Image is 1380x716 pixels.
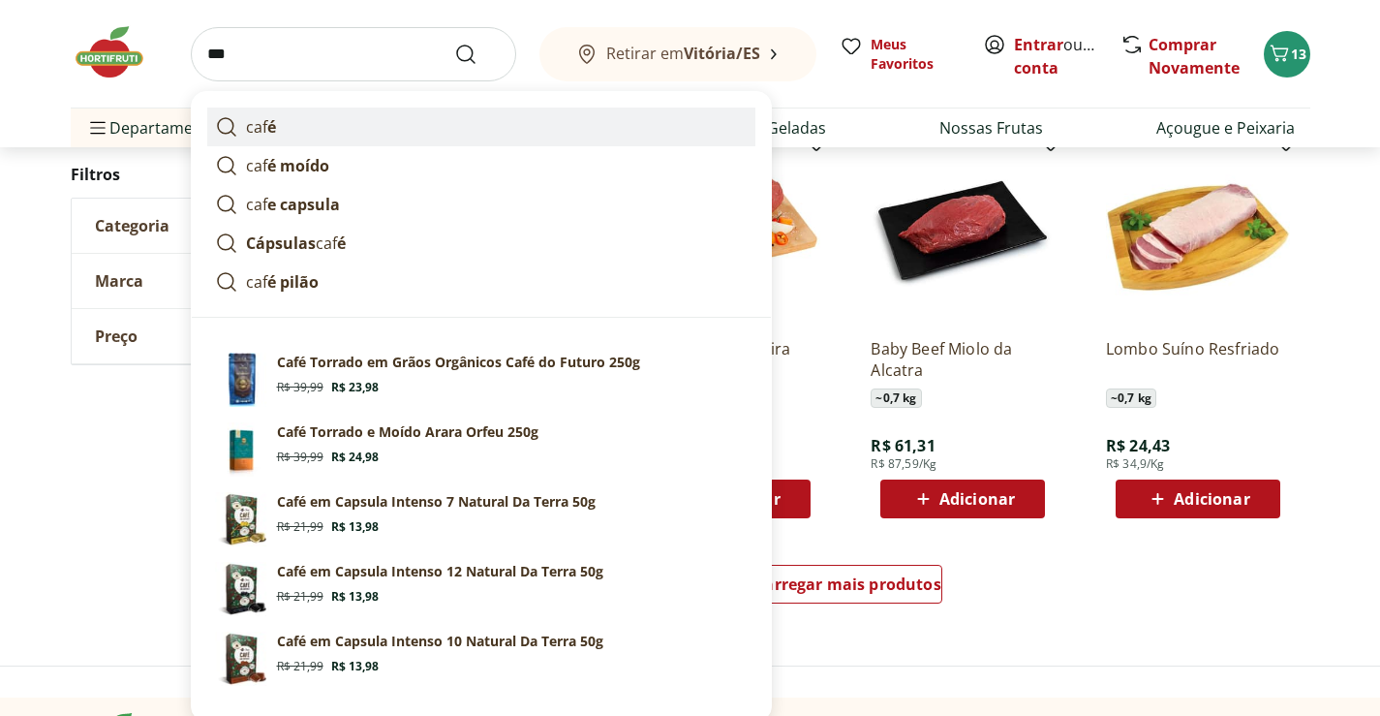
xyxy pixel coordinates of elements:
[871,338,1055,381] a: Baby Beef Miolo da Alcatra
[72,309,362,363] button: Preço
[215,632,269,686] img: Principal
[1106,139,1290,323] img: Lombo Suíno Resfriado
[71,155,363,194] h2: Filtros
[95,327,138,346] span: Preço
[277,422,538,442] p: Café Torrado e Moído Arara Orfeu 250g
[606,45,760,62] span: Retirar em
[207,345,755,415] a: Café Torrado em Grãos Orgânicos Café do Futuro 250gCafé Torrado em Grãos Orgânicos Café do Futuro...
[277,632,603,651] p: Café em Capsula Intenso 10 Natural Da Terra 50g
[215,353,269,407] img: Café Torrado em Grãos Orgânicos Café do Futuro 250g
[871,139,1055,323] img: Baby Beef Miolo da Alcatra
[277,380,323,395] span: R$ 39,99
[207,554,755,624] a: PrincipalCafé em Capsula Intenso 12 Natural Da Terra 50gR$ 21,99R$ 13,98
[871,435,935,456] span: R$ 61,31
[277,659,323,674] span: R$ 21,99
[267,116,276,138] strong: é
[331,589,379,605] span: R$ 13,98
[1106,389,1156,408] span: ~ 0,7 kg
[215,492,269,546] img: Principal
[337,233,346,254] strong: é
[1156,116,1295,140] a: Açougue e Peixaria
[277,492,596,512] p: Café em Capsula Intenso 7 Natural Da Terra 50g
[939,491,1015,507] span: Adicionar
[277,589,323,605] span: R$ 21,99
[246,270,319,294] p: caf
[1106,435,1170,456] span: R$ 24,43
[331,659,379,674] span: R$ 13,98
[1014,34,1120,78] a: Criar conta
[191,27,516,81] input: search
[277,353,640,372] p: Café Torrado em Grãos Orgânicos Café do Futuro 250g
[246,115,276,139] p: caf
[1116,480,1280,518] button: Adicionar
[1149,34,1240,78] a: Comprar Novamente
[1291,45,1306,63] span: 13
[331,519,379,535] span: R$ 13,98
[267,155,329,176] strong: é moído
[277,450,323,465] span: R$ 39,99
[277,562,603,581] p: Café em Capsula Intenso 12 Natural Da Terra 50g
[1014,34,1063,55] a: Entrar
[1106,338,1290,381] a: Lombo Suíno Resfriado
[684,43,760,64] b: Vitória/ES
[267,271,319,293] strong: é pilão
[86,105,109,151] button: Menu
[86,105,226,151] span: Departamentos
[246,232,346,255] p: caf
[880,480,1045,518] button: Adicionar
[1264,31,1310,78] button: Carrinho
[246,154,329,177] p: caf
[207,263,755,301] a: café pilão
[1174,491,1249,507] span: Adicionar
[1106,456,1165,472] span: R$ 34,9/Kg
[939,116,1043,140] a: Nossas Frutas
[207,224,755,263] a: Cápsulascafé
[753,565,942,611] a: Carregar mais produtos
[207,415,755,484] a: Café Torrado e Moído Arara Orfeu 250gCafé Torrado e Moído Arara Orfeu 250gR$ 39,99R$ 24,98
[840,35,960,74] a: Meus Favoritos
[215,562,269,616] img: Principal
[207,185,755,224] a: cafe capsula
[539,27,816,81] button: Retirar emVitória/ES
[871,456,936,472] span: R$ 87,59/Kg
[95,216,169,235] span: Categoria
[331,380,379,395] span: R$ 23,98
[72,254,362,308] button: Marca
[277,519,323,535] span: R$ 21,99
[71,23,168,81] img: Hortifruti
[871,389,921,408] span: ~ 0,7 kg
[871,35,960,74] span: Meus Favoritos
[754,576,941,592] span: Carregar mais produtos
[95,271,143,291] span: Marca
[331,450,379,465] span: R$ 24,98
[207,108,755,146] a: café
[207,146,755,185] a: café moído
[246,193,340,216] p: caf
[72,199,362,253] button: Categoria
[454,43,501,66] button: Submit Search
[215,422,269,477] img: Café Torrado e Moído Arara Orfeu 250g
[1014,33,1100,79] span: ou
[207,484,755,554] a: PrincipalCafé em Capsula Intenso 7 Natural Da Terra 50gR$ 21,99R$ 13,98
[207,624,755,694] a: PrincipalCafé em Capsula Intenso 10 Natural Da Terra 50gR$ 21,99R$ 13,98
[246,233,316,254] strong: Cápsulas
[267,194,340,215] strong: e capsula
